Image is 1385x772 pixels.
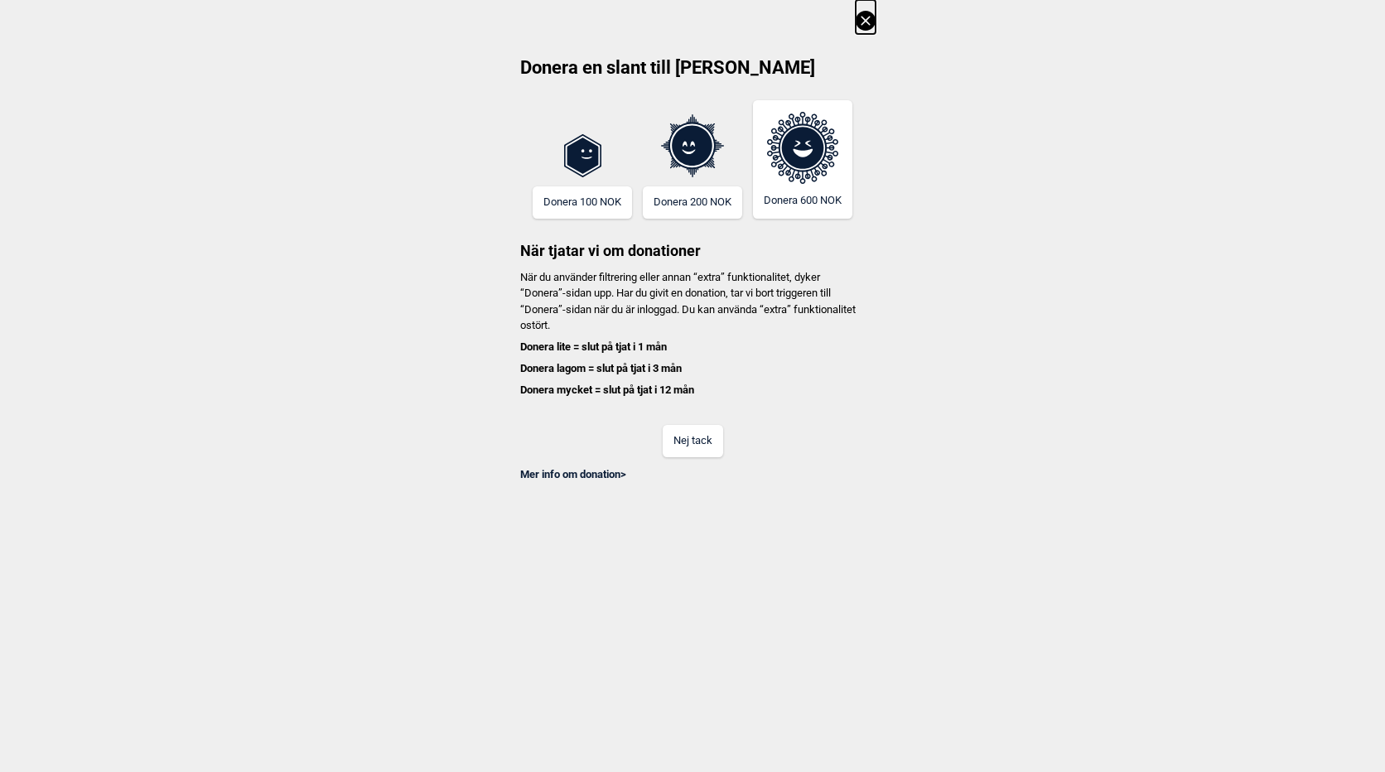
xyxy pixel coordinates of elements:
p: När du använder filtrering eller annan “extra” funktionalitet, dyker “Donera”-sidan upp. Har du g... [509,269,876,398]
b: Donera lite = slut på tjat i 1 mån [520,340,667,353]
button: Nej tack [663,425,723,457]
h2: Donera en slant till [PERSON_NAME] [509,55,876,92]
h3: När tjatar vi om donationer [509,219,876,261]
button: Donera 100 NOK [533,186,632,219]
button: Donera 200 NOK [643,186,742,219]
b: Donera mycket = slut på tjat i 12 mån [520,384,694,396]
button: Donera 600 NOK [753,100,852,219]
a: Mer info om donation> [520,468,626,480]
b: Donera lagom = slut på tjat i 3 mån [520,362,682,374]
